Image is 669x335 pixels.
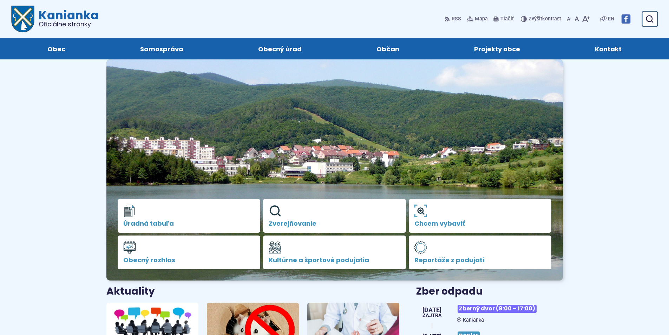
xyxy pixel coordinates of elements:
[17,38,96,59] a: Obec
[422,313,442,318] span: Zajtra
[269,257,400,264] span: Kultúrne a športové podujatia
[529,16,542,22] span: Zvýšiť
[409,199,552,233] a: Chcem vybaviť
[595,38,622,59] span: Kontakt
[416,302,563,323] a: Zberný dvor (9:00 – 17:00) Kanianka [DATE] Zajtra
[34,9,99,27] h1: Kanianka
[11,6,34,32] img: Prejsť na domovskú stránku
[106,286,155,297] h3: Aktuality
[492,12,515,26] button: Tlačiť
[452,15,461,23] span: RSS
[269,220,400,227] span: Zverejňovanie
[529,16,561,22] span: kontrast
[11,6,99,32] a: Logo Kanianka, prejsť na domovskú stránku.
[263,236,406,269] a: Kultúrne a športové podujatia
[458,305,537,313] span: Zberný dvor (9:00 – 17:00)
[521,12,563,26] button: Zvýšiťkontrast
[445,12,463,26] a: RSS
[228,38,332,59] a: Obecný úrad
[346,38,430,59] a: Občan
[608,15,614,23] span: EN
[606,15,616,23] a: EN
[140,38,183,59] span: Samospráva
[39,21,99,27] span: Oficiálne stránky
[416,286,563,297] h3: Zber odpadu
[118,236,261,269] a: Obecný rozhlas
[123,257,255,264] span: Obecný rozhlas
[581,12,591,26] button: Zväčšiť veľkosť písma
[409,236,552,269] a: Reportáže z podujatí
[414,220,546,227] span: Chcem vybaviť
[118,199,261,233] a: Úradná tabuľa
[463,317,484,323] span: Kanianka
[474,38,520,59] span: Projekty obce
[444,38,551,59] a: Projekty obce
[573,12,581,26] button: Nastaviť pôvodnú veľkosť písma
[263,199,406,233] a: Zverejňovanie
[621,14,630,24] img: Prejsť na Facebook stránku
[422,307,442,313] span: [DATE]
[565,12,573,26] button: Zmenšiť veľkosť písma
[475,15,488,23] span: Mapa
[414,257,546,264] span: Reportáže z podujatí
[47,38,65,59] span: Obec
[500,16,514,22] span: Tlačiť
[565,38,652,59] a: Kontakt
[110,38,214,59] a: Samospráva
[465,12,489,26] a: Mapa
[376,38,399,59] span: Občan
[258,38,302,59] span: Obecný úrad
[123,220,255,227] span: Úradná tabuľa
